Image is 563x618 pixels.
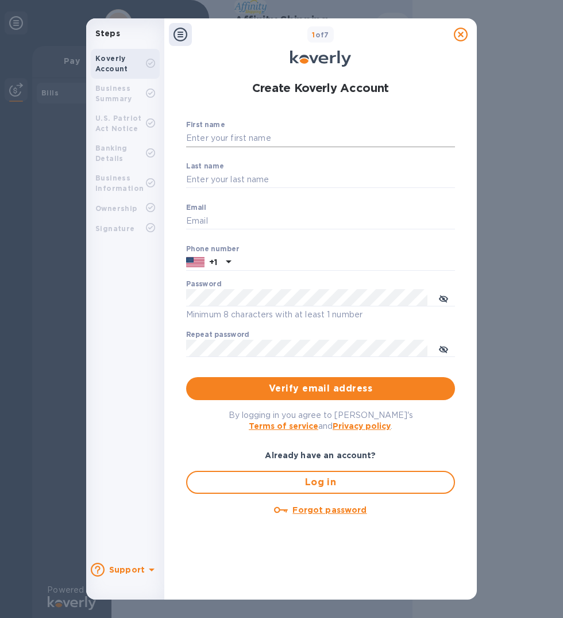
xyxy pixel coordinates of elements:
span: 1 [312,30,315,39]
b: Already have an account? [265,451,376,460]
button: toggle password visibility [432,286,455,309]
a: Terms of service [249,421,318,431]
b: Steps [95,29,120,38]
span: By logging in you agree to [PERSON_NAME]'s and . [229,410,413,431]
label: Repeat password [186,332,249,339]
b: U.S. Patriot Act Notice [95,114,142,133]
b: Support [109,565,145,574]
b: Ownership [95,204,137,213]
label: Last name [186,163,224,170]
button: Log in [186,471,455,494]
a: Privacy policy [333,421,391,431]
input: Enter your last name [186,171,455,189]
b: Signature [95,224,135,233]
label: Email [186,204,206,211]
label: Password [186,281,221,288]
button: Verify email address [186,377,455,400]
img: US [186,256,205,268]
label: First name [186,122,225,129]
button: toggle password visibility [432,337,455,360]
b: Business Summary [95,84,132,103]
p: +1 [209,256,217,268]
span: Verify email address [195,382,446,396]
b: Banking Details [95,144,128,163]
span: Log in [196,475,445,489]
b: of 7 [312,30,329,39]
input: Email [186,213,455,230]
b: Business Information [95,174,144,193]
u: Forgot password [292,505,367,515]
h1: Create Koverly Account [252,74,389,102]
label: Phone number [186,245,239,252]
p: Minimum 8 characters with at least 1 number [186,308,455,321]
input: Enter your first name [186,130,455,147]
b: Koverly Account [95,54,128,73]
